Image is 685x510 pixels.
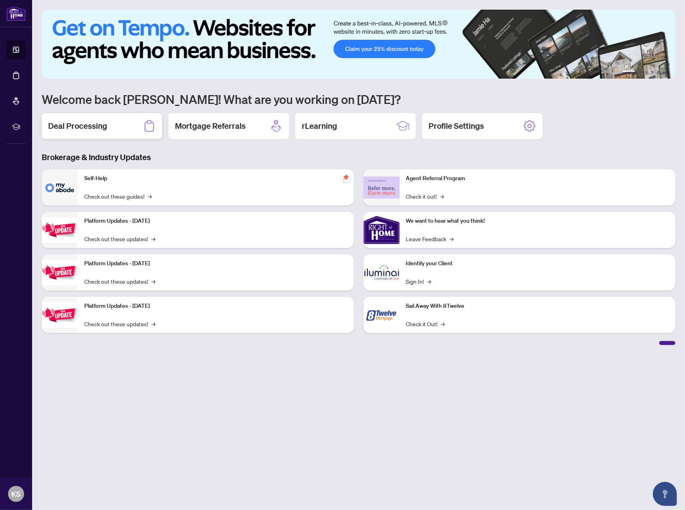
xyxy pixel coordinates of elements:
button: 5 [658,71,661,74]
p: Agent Referral Program [406,174,669,183]
img: logo [6,6,26,21]
h2: Profile Settings [429,120,484,132]
a: Check it Out!→ [406,319,445,328]
a: Check out these updates!→ [84,319,155,328]
span: KS [12,488,21,500]
h2: rLearning [302,120,337,132]
h3: Brokerage & Industry Updates [42,152,675,163]
a: Check out these updates!→ [84,234,155,243]
span: → [440,192,444,201]
h1: Welcome back [PERSON_NAME]! What are you working on [DATE]? [42,91,675,107]
span: → [441,319,445,328]
p: Platform Updates - [DATE] [84,302,348,311]
a: Check out these guides!→ [84,192,152,201]
img: Sail Away With 8Twelve [364,297,400,333]
span: → [151,277,155,286]
button: 3 [645,71,648,74]
p: Self-Help [84,174,348,183]
span: → [151,234,155,243]
img: We want to hear what you think! [364,212,400,248]
button: 1 [622,71,635,74]
p: We want to hear what you think! [406,217,669,226]
img: Identify your Client [364,254,400,291]
span: → [151,319,155,328]
span: → [148,192,152,201]
p: Platform Updates - [DATE] [84,259,348,268]
img: Self-Help [42,169,78,205]
img: Slide 0 [42,10,675,79]
button: Open asap [653,482,677,506]
button: 6 [664,71,667,74]
span: → [427,277,431,286]
p: Sail Away With 8Twelve [406,302,669,311]
img: Platform Updates - June 23, 2025 [42,303,78,328]
h2: Mortgage Referrals [175,120,246,132]
p: Platform Updates - [DATE] [84,217,348,226]
span: → [450,234,454,243]
a: Check out these updates!→ [84,277,155,286]
a: Check it out!→ [406,192,444,201]
a: Leave Feedback→ [406,234,454,243]
button: 2 [638,71,642,74]
button: 4 [651,71,655,74]
img: Platform Updates - July 8, 2025 [42,260,78,285]
span: pushpin [341,173,351,182]
h2: Deal Processing [48,120,107,132]
a: Sign In!→ [406,277,431,286]
p: Identify your Client [406,259,669,268]
img: Agent Referral Program [364,177,400,199]
img: Platform Updates - July 21, 2025 [42,217,78,243]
